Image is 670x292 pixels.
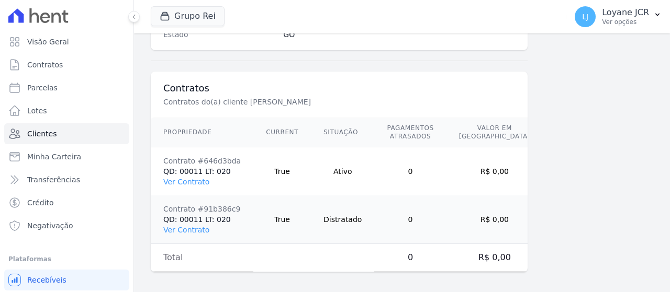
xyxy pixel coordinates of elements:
a: Clientes [4,123,129,144]
td: 0 [374,195,446,244]
a: Minha Carteira [4,146,129,167]
span: Visão Geral [27,37,69,47]
div: Contrato #646d3bda [163,156,241,166]
th: Valor em [GEOGRAPHIC_DATA] [446,118,543,147]
a: Crédito [4,192,129,213]
td: R$ 0,00 [446,147,543,196]
div: Plataformas [8,253,125,265]
p: Loyane JCR [602,7,649,18]
span: Crédito [27,197,54,208]
th: Propriedade [151,118,253,147]
a: Contratos [4,54,129,75]
td: Ativo [311,147,374,196]
td: R$ 0,00 [446,195,543,244]
td: 0 [374,147,446,196]
span: Negativação [27,220,73,231]
a: Recebíveis [4,270,129,290]
p: Ver opções [602,18,649,26]
span: Recebíveis [27,275,66,285]
button: Grupo Rei [151,6,225,26]
dd: GO [283,29,515,40]
a: Transferências [4,169,129,190]
a: Negativação [4,215,129,236]
a: Parcelas [4,77,129,98]
button: LJ Loyane JCR Ver opções [566,2,670,31]
a: Lotes [4,100,129,121]
th: Current [253,118,311,147]
span: Lotes [27,106,47,116]
th: Pagamentos Atrasados [374,118,446,147]
td: QD: 00011 LT: 020 [151,147,253,196]
a: Ver Contrato [163,226,209,234]
td: R$ 0,00 [446,244,543,272]
td: Distratado [311,195,374,244]
td: True [253,195,311,244]
th: Situação [311,118,374,147]
div: Contrato #91b386c9 [163,204,241,214]
span: Minha Carteira [27,151,81,162]
span: Parcelas [27,83,58,93]
span: Clientes [27,129,57,139]
td: Total [151,244,253,272]
dt: Estado [163,29,275,40]
td: QD: 00011 LT: 020 [151,195,253,244]
td: True [253,147,311,196]
span: Contratos [27,60,63,70]
a: Ver Contrato [163,178,209,186]
p: Contratos do(a) cliente [PERSON_NAME] [163,97,515,107]
span: Transferências [27,174,80,185]
h3: Contratos [163,82,515,95]
span: LJ [582,13,588,20]
td: 0 [374,244,446,272]
a: Visão Geral [4,31,129,52]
